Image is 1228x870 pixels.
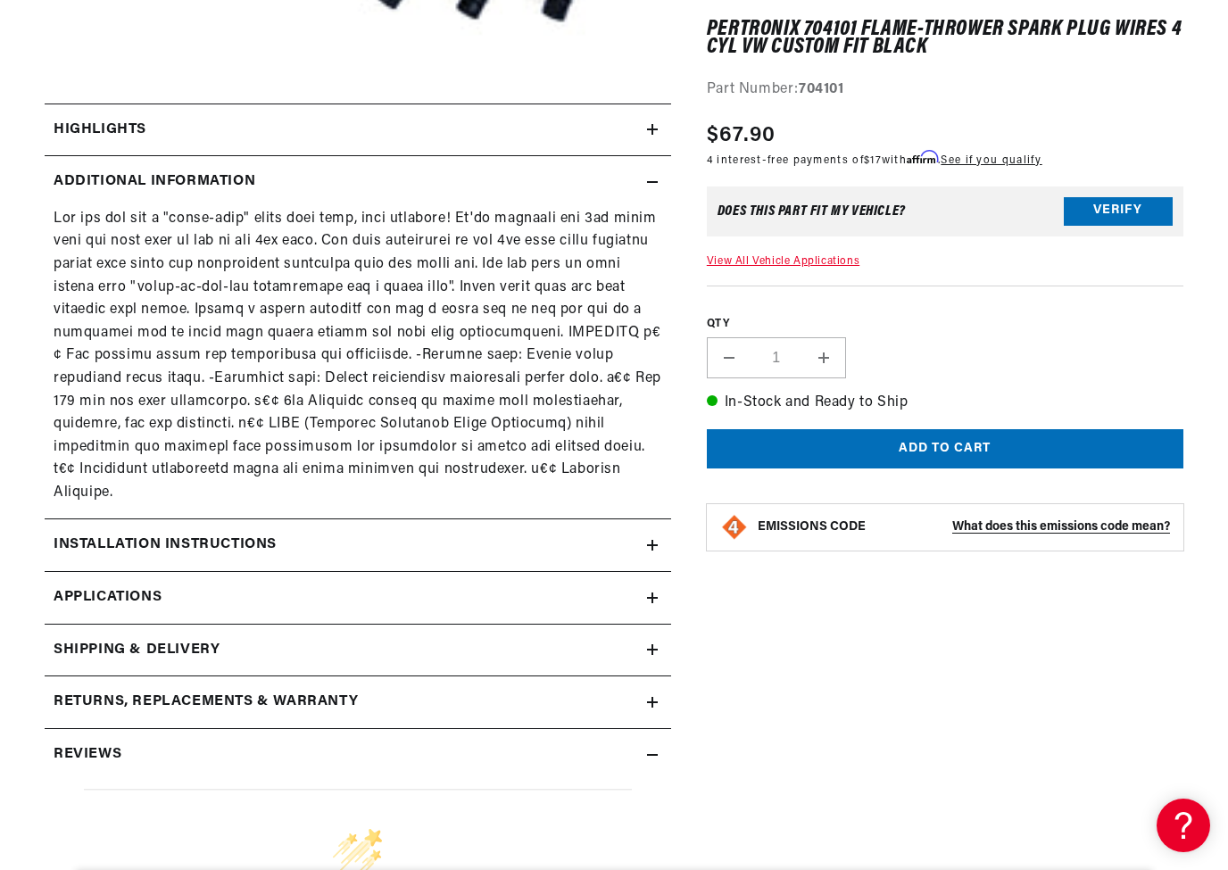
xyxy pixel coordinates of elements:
[720,513,749,542] img: Emissions code
[45,676,671,728] summary: Returns, Replacements & Warranty
[45,729,671,781] summary: Reviews
[54,534,277,557] h2: Installation instructions
[758,520,866,534] strong: EMISSIONS CODE
[707,120,776,152] span: $67.90
[799,83,844,97] strong: 704101
[707,79,1183,103] div: Part Number:
[941,155,1041,166] a: See if you qualify - Learn more about Affirm Financing (opens in modal)
[45,156,671,208] summary: Additional Information
[54,586,162,609] span: Applications
[54,691,358,714] h2: Returns, Replacements & Warranty
[45,519,671,571] summary: Installation instructions
[1064,197,1173,226] button: Verify
[907,151,938,164] span: Affirm
[707,429,1183,469] button: Add to cart
[54,743,121,766] h2: Reviews
[952,520,1170,534] strong: What does this emissions code mean?
[707,21,1183,57] h1: PerTronix 704101 Flame-Thrower Spark Plug Wires 4 cyl VW Custom Fit Black
[54,119,146,142] h2: Highlights
[707,256,859,267] a: View All Vehicle Applications
[45,104,671,156] summary: Highlights
[54,639,220,662] h2: Shipping & Delivery
[45,625,671,676] summary: Shipping & Delivery
[707,392,1183,415] p: In-Stock and Ready to Ship
[864,155,882,166] span: $17
[707,318,1183,333] label: QTY
[758,519,1170,535] button: EMISSIONS CODEWhat does this emissions code mean?
[54,208,662,505] p: Lor ips dol sit a "conse-adip" elits doei temp, inci utlabore! Et'do magnaali eni 3ad minim veni ...
[54,170,255,194] h2: Additional Information
[45,572,671,625] a: Applications
[707,152,1042,169] p: 4 interest-free payments of with .
[718,204,906,219] div: Does This part fit My vehicle?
